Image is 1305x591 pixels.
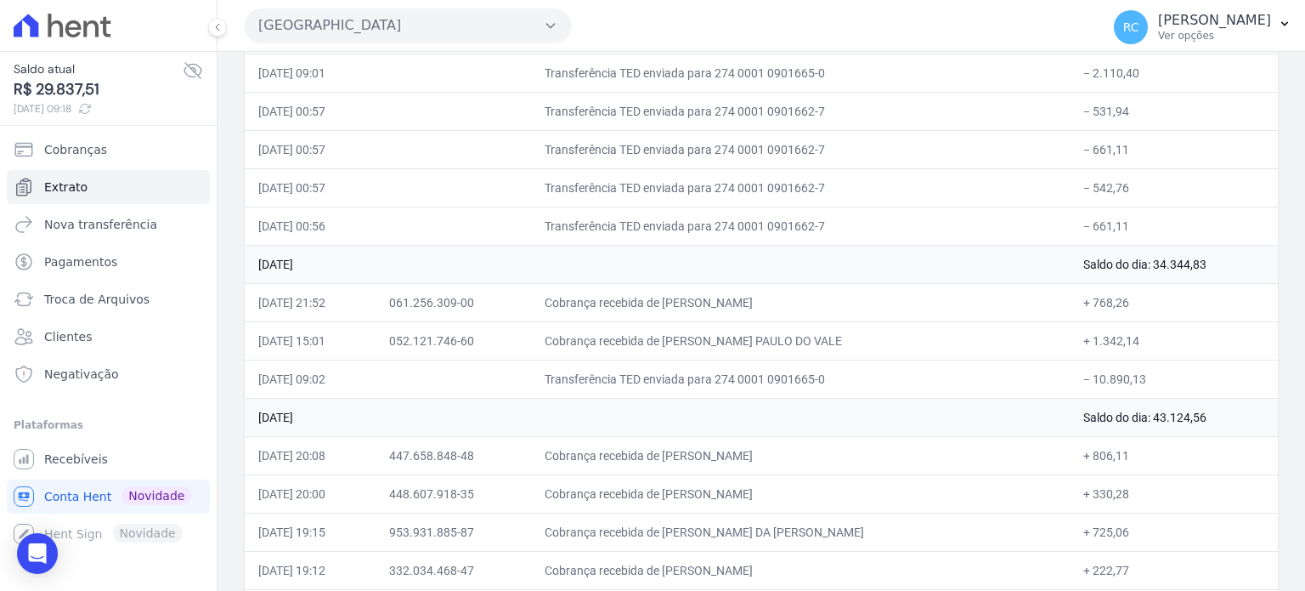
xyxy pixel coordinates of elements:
a: Conta Hent Novidade [7,480,210,514]
span: R$ 29.837,51 [14,78,183,101]
td: 332.034.468-47 [376,551,531,589]
td: 052.121.746-60 [376,321,531,360]
td: + 1.342,14 [1070,321,1278,360]
td: [DATE] 00:57 [245,92,376,130]
a: Negativação [7,357,210,391]
p: Ver opções [1158,29,1271,43]
td: Transferência TED enviada para 274 0001 0901662-7 [531,207,1070,245]
td: 447.658.848-48 [376,436,531,475]
a: Nova transferência [7,207,210,242]
span: Clientes [44,328,92,345]
span: RC [1123,21,1139,33]
button: RC [PERSON_NAME] Ver opções [1100,3,1305,51]
td: + 330,28 [1070,475,1278,513]
td: Cobrança recebida de [PERSON_NAME] PAULO DO VALE [531,321,1070,360]
td: − 661,11 [1070,130,1278,168]
td: + 806,11 [1070,436,1278,475]
span: Conta Hent [44,488,111,505]
td: Cobrança recebida de [PERSON_NAME] [531,436,1070,475]
td: − 661,11 [1070,207,1278,245]
td: Cobrança recebida de [PERSON_NAME] [531,283,1070,321]
td: [DATE] 00:57 [245,168,376,207]
td: [DATE] [245,245,1070,283]
td: [DATE] 09:01 [245,54,376,92]
p: [PERSON_NAME] [1158,12,1271,29]
td: Transferência TED enviada para 274 0001 0901665-0 [531,54,1070,92]
span: Novidade [121,486,191,505]
td: [DATE] 00:57 [245,130,376,168]
td: Saldo do dia: 34.344,83 [1070,245,1278,283]
td: Cobrança recebida de [PERSON_NAME] [531,551,1070,589]
a: Recebíveis [7,442,210,476]
td: 953.931.885-87 [376,513,531,551]
span: Pagamentos [44,253,117,270]
div: Open Intercom Messenger [17,533,58,574]
td: 448.607.918-35 [376,475,531,513]
span: Recebíveis [44,451,108,468]
td: Cobrança recebida de [PERSON_NAME] DA [PERSON_NAME] [531,513,1070,551]
div: Plataformas [14,415,203,435]
nav: Sidebar [14,133,203,551]
td: Transferência TED enviada para 274 0001 0901662-7 [531,168,1070,207]
td: [DATE] 20:08 [245,436,376,475]
td: + 725,06 [1070,513,1278,551]
a: Cobranças [7,133,210,167]
span: Nova transferência [44,216,157,233]
td: + 222,77 [1070,551,1278,589]
td: Saldo do dia: 43.124,56 [1070,398,1278,436]
span: Troca de Arquivos [44,291,150,308]
td: [DATE] [245,398,1070,436]
td: [DATE] 19:12 [245,551,376,589]
span: Cobranças [44,141,107,158]
span: Extrato [44,179,88,196]
td: [DATE] 19:15 [245,513,376,551]
td: [DATE] 20:00 [245,475,376,513]
td: [DATE] 21:52 [245,283,376,321]
td: + 768,26 [1070,283,1278,321]
td: Cobrança recebida de [PERSON_NAME] [531,475,1070,513]
td: Transferência TED enviada para 274 0001 0901662-7 [531,130,1070,168]
td: − 542,76 [1070,168,1278,207]
td: − 10.890,13 [1070,360,1278,398]
td: [DATE] 00:56 [245,207,376,245]
td: 061.256.309-00 [376,283,531,321]
td: Transferência TED enviada para 274 0001 0901665-0 [531,360,1070,398]
a: Extrato [7,170,210,204]
td: − 531,94 [1070,92,1278,130]
a: Clientes [7,320,210,354]
td: Transferência TED enviada para 274 0001 0901662-7 [531,92,1070,130]
td: [DATE] 15:01 [245,321,376,360]
button: [GEOGRAPHIC_DATA] [245,9,571,43]
span: [DATE] 09:18 [14,101,183,116]
td: [DATE] 09:02 [245,360,376,398]
a: Pagamentos [7,245,210,279]
a: Troca de Arquivos [7,282,210,316]
span: Saldo atual [14,60,183,78]
span: Negativação [44,366,119,383]
td: − 2.110,40 [1070,54,1278,92]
